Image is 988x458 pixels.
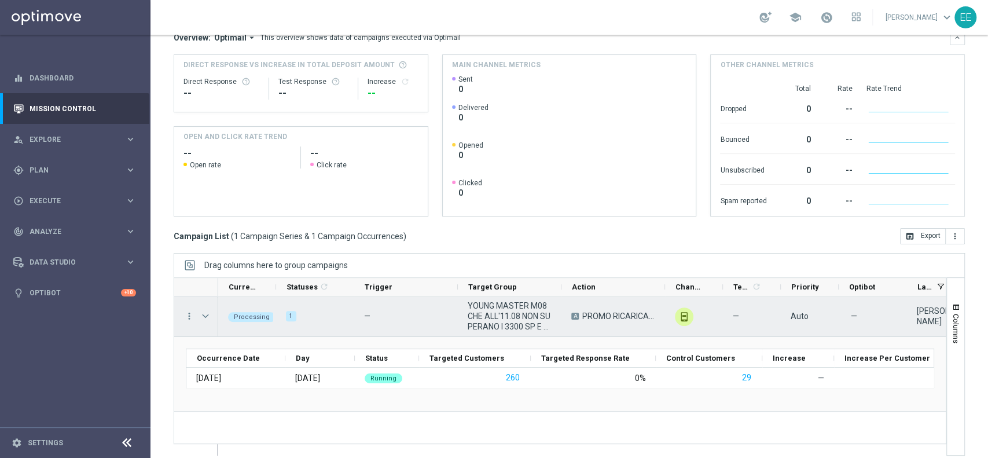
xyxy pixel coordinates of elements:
i: refresh [319,282,329,291]
span: Processing [234,313,270,321]
button: keyboard_arrow_down [950,30,965,45]
span: Clicked [458,178,482,188]
span: Data Studio [30,259,125,266]
div: Wednesday [295,373,320,383]
span: Plan [30,167,125,174]
div: Press SPACE to select this row. [174,296,218,337]
div: Direct Response [183,77,259,86]
span: Current Status [229,283,256,291]
span: 0 [458,150,483,160]
div: Row Groups [204,261,348,270]
i: play_circle_outline [13,196,24,206]
div: Unsubscribed [720,160,766,178]
span: Explore [30,136,125,143]
div: -- [824,129,852,148]
div: EE [954,6,976,28]
i: settings [12,438,22,448]
span: Delivered [458,103,489,112]
div: -- [368,86,418,100]
a: [PERSON_NAME]keyboard_arrow_down [884,9,954,26]
div: +10 [121,289,136,296]
span: keyboard_arrow_down [941,11,953,24]
span: Control Customers [666,354,735,362]
a: Optibot [30,277,121,308]
span: Running [370,375,396,382]
span: ) [403,231,406,241]
div: -- [824,190,852,209]
button: gps_fixed Plan keyboard_arrow_right [13,166,137,175]
button: equalizer Dashboard [13,74,137,83]
a: Dashboard [30,63,136,93]
div: -- [278,86,349,100]
div: track_changes Analyze keyboard_arrow_right [13,227,137,236]
div: Edoardo Ellena [917,306,955,327]
span: Channel [675,283,703,291]
span: Analyze [30,228,125,235]
div: Test Response [278,77,349,86]
div: Mission Control [13,93,136,124]
i: equalizer [13,73,24,83]
div: 0 [780,160,810,178]
div: Spam reported [720,190,766,209]
i: open_in_browser [905,232,914,241]
span: Trigger [365,283,392,291]
div: 13 Aug 2025 [196,373,221,383]
div: Rate Trend [866,84,955,93]
h3: Overview: [174,32,211,43]
div: Execute [13,196,125,206]
div: 1 [286,311,296,321]
div: Mission Control [13,104,137,113]
span: Day [296,354,310,362]
h2: -- [310,146,418,160]
div: 0 [780,98,810,117]
button: Data Studio keyboard_arrow_right [13,258,137,267]
span: Calculate column [318,280,329,293]
i: keyboard_arrow_right [125,195,136,206]
i: refresh [401,77,410,86]
span: 0 [458,188,482,198]
span: 0 [458,112,489,123]
div: 0 [780,190,810,209]
span: A [571,313,579,320]
colored-tag: Processing [228,311,276,322]
div: Dropped [720,98,766,117]
div: -- [183,86,259,100]
i: lightbulb [13,288,24,298]
div: 0% [635,373,646,383]
span: ( [231,231,234,241]
span: 1 Campaign Series & 1 Campaign Occurrences [234,231,403,241]
i: more_vert [184,311,194,321]
i: person_search [13,134,24,145]
span: Priority [791,283,819,291]
h2: -- [183,146,291,160]
span: school [789,11,802,24]
multiple-options-button: Export to CSV [900,231,965,240]
button: lightbulb Optibot +10 [13,288,137,298]
div: In-app Inbox [675,307,693,326]
button: play_circle_outline Execute keyboard_arrow_right [13,196,137,206]
span: Drag columns here to group campaigns [204,261,348,270]
i: keyboard_arrow_right [125,226,136,237]
span: Opened [458,141,483,150]
i: keyboard_arrow_right [125,164,136,175]
span: Direct Response VS Increase In Total Deposit Amount [183,60,395,70]
i: more_vert [950,232,960,241]
div: -- [824,160,852,178]
i: track_changes [13,226,24,237]
span: Sent [458,75,473,84]
span: Calculate column [750,280,761,293]
div: Plan [13,165,125,175]
span: Templates [733,283,750,291]
button: 29 [741,371,752,385]
div: Analyze [13,226,125,237]
span: Optimail [214,32,247,43]
div: Explore [13,134,125,145]
div: Data Studio [13,257,125,268]
button: person_search Explore keyboard_arrow_right [13,135,137,144]
button: more_vert [946,228,965,244]
button: Optimail arrow_drop_down [211,32,260,43]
